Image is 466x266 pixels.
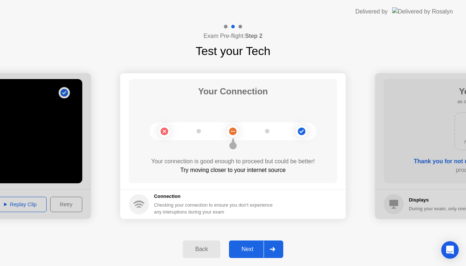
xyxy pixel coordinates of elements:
[154,202,277,215] div: Checking your connection to ensure you don’t experience any interuptions during your exam
[355,7,388,16] div: Delivered by
[183,240,220,258] button: Back
[231,246,264,253] div: Next
[154,193,277,200] h5: Connection
[198,85,268,98] h1: Your Connection
[392,7,453,16] img: Delivered by Rosalyn
[129,157,337,166] div: Your connection is good enough to proceed but could be better!
[441,241,459,259] div: Open Intercom Messenger
[245,33,262,39] b: Step 2
[229,240,283,258] button: Next
[204,32,262,40] h4: Exam Pre-flight:
[185,246,218,253] div: Back
[196,42,270,60] h1: Test your Tech
[129,166,337,175] div: Try moving closer to your internet source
